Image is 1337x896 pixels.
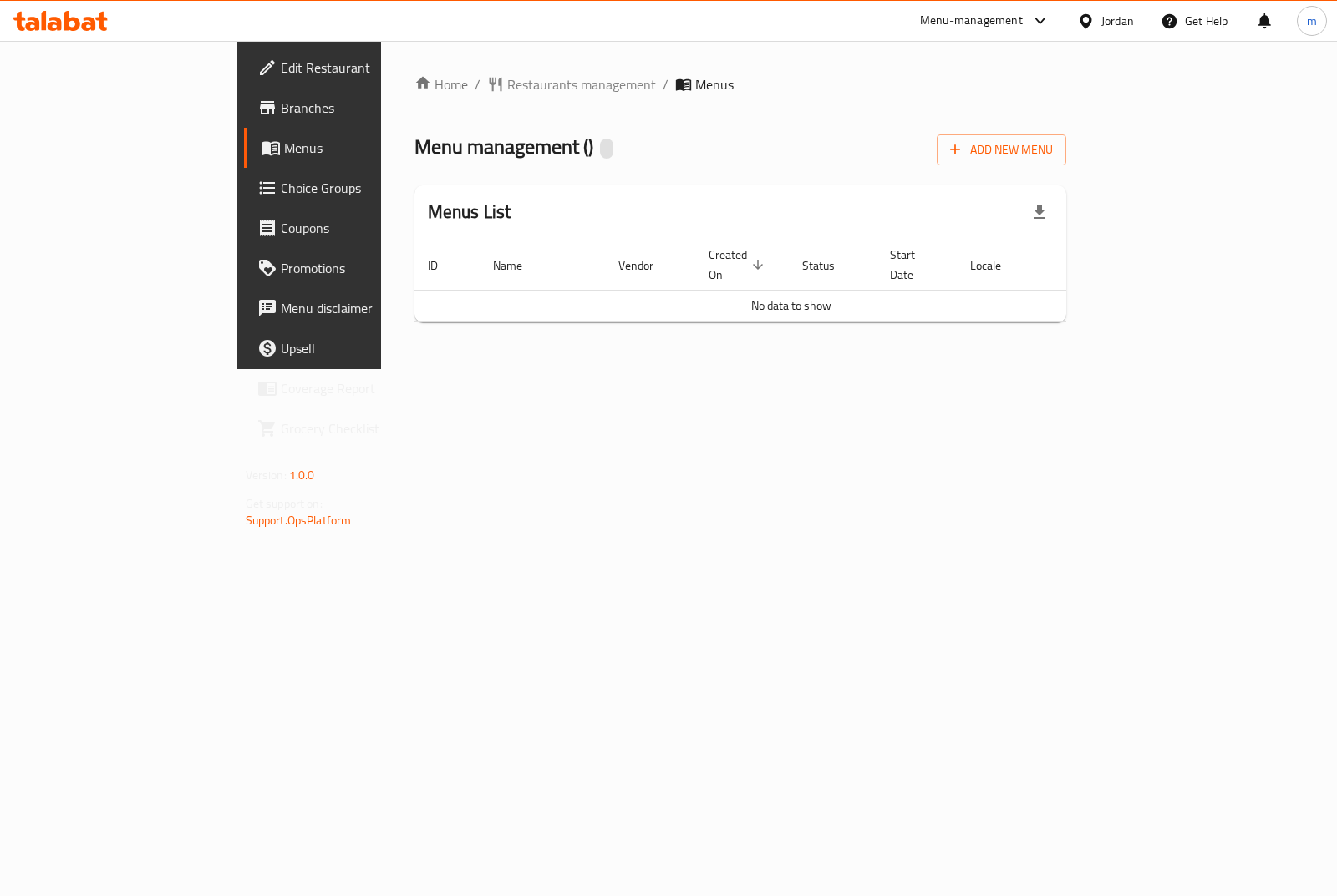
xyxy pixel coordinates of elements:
[1307,12,1317,30] span: m
[1043,240,1168,291] th: Actions
[281,58,447,78] span: Edit Restaurant
[414,240,1168,322] table: enhanced table
[244,168,460,208] a: Choice Groups
[1101,12,1134,30] div: Jordan
[281,258,447,278] span: Promotions
[663,74,668,94] li: /
[246,493,323,514] span: Get support on:
[428,200,511,225] h2: Menus List
[281,178,447,198] span: Choice Groups
[751,295,831,316] span: No data to show
[244,48,460,88] a: Edit Restaurant
[428,256,460,276] span: ID
[493,256,544,276] span: Name
[414,74,1067,94] nav: breadcrumb
[281,298,447,318] span: Menu disclaimer
[970,256,1023,276] span: Locale
[890,245,937,285] span: Start Date
[281,338,447,358] span: Upsell
[246,509,352,531] a: Support.OpsPlatform
[414,128,593,165] span: Menu management ( )
[709,245,769,285] span: Created On
[244,368,460,408] a: Coverage Report
[284,138,447,158] span: Menus
[244,88,460,128] a: Branches
[244,408,460,448] a: Grocery Checklist
[950,139,1053,160] span: Add New Menu
[920,11,1023,31] div: Menu-management
[281,378,447,398] span: Coverage Report
[487,74,656,94] a: Restaurants management
[618,256,675,276] span: Vendor
[281,218,447,238] span: Coupons
[802,256,857,276] span: Status
[244,208,460,248] a: Coupons
[1019,192,1060,232] div: Export file
[281,98,447,118] span: Branches
[507,74,656,94] span: Restaurants management
[695,74,734,94] span: Menus
[244,128,460,168] a: Menus
[244,328,460,368] a: Upsell
[937,134,1066,165] button: Add New Menu
[281,418,447,438] span: Grocery Checklist
[289,464,315,486] span: 1.0.0
[244,248,460,288] a: Promotions
[246,464,287,486] span: Version:
[475,74,480,94] li: /
[244,288,460,328] a: Menu disclaimer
